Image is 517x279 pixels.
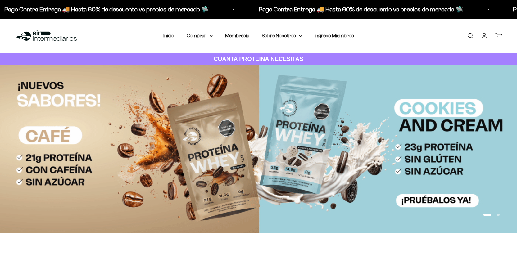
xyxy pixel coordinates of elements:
strong: CUANTA PROTEÍNA NECESITAS [214,56,303,62]
p: Pago Contra Entrega 🚚 Hasta 60% de descuento vs precios de mercado 🛸 [257,4,462,14]
p: Pago Contra Entrega 🚚 Hasta 60% de descuento vs precios de mercado 🛸 [3,4,207,14]
a: Ingreso Miembros [315,33,354,38]
a: Inicio [163,33,174,38]
summary: Sobre Nosotros [262,32,302,40]
summary: Comprar [187,32,213,40]
a: Membresía [225,33,249,38]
